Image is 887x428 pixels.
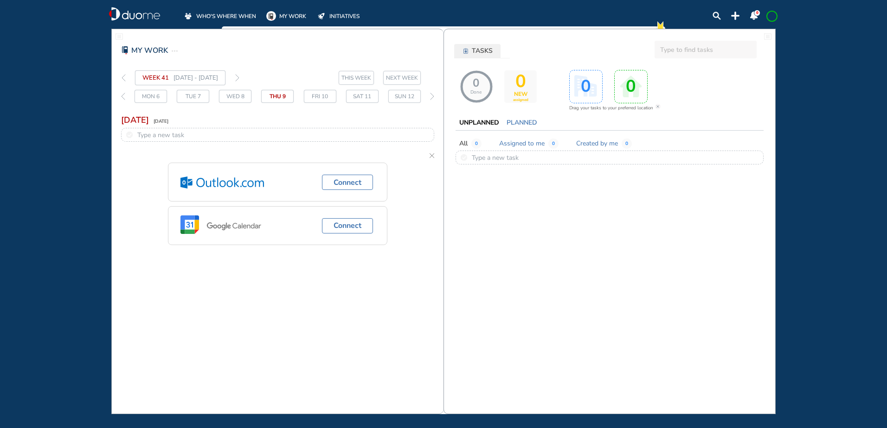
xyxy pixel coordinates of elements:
div: initiatives-off [316,11,326,21]
span: INITIATIVES [329,12,360,21]
img: thin-left-arrow-grey.f0cbfd8f.svg [121,93,125,100]
span: assigned [513,98,528,102]
div: google [180,215,268,236]
div: search-lens [713,12,721,20]
span: UNPLANNED [459,118,499,127]
span: NEW [514,91,527,98]
img: round_unchecked.fea2151d.svg [461,154,467,161]
img: new-notification.cd065810.svg [656,19,665,33]
div: plus-topbar [731,12,739,20]
button: Assigned to me [495,137,548,150]
span: [DATE] [121,114,149,126]
img: cross-thin.6f54a4cd.svg [430,153,434,158]
div: whoswherewhen-off [183,11,193,21]
div: notification-panel-on [750,12,758,20]
span: 0 [462,77,490,95]
img: mywork-on.5af487f3.svg [266,11,276,21]
img: whoswherewhen-off.a3085474.svg [185,13,192,19]
div: cross-bg [655,103,661,110]
span: Connect [334,220,361,231]
div: activity-box [569,70,603,103]
img: initiatives-off.b77ef7b9.svg [318,13,325,19]
img: thin-left-arrow-grey.f0cbfd8f.svg [122,74,126,82]
div: thin-right-arrow-grey [235,70,239,85]
img: cross-bg.b2a90242.svg [655,103,661,110]
div: task-ellipse [172,45,178,57]
div: thin-left-arrow-grey [121,90,125,103]
div: activity-box [614,70,648,103]
button: Created by me [572,137,622,150]
div: activity-box [504,70,537,103]
a: MY WORK [266,11,306,21]
div: mywork-red-on [121,46,129,54]
span: Connect [334,177,361,188]
div: duome-logo-whitelogo [109,7,160,21]
div: fullwidthpage [764,33,771,40]
span: 0 [514,71,527,98]
button: Connect [322,218,373,233]
a: WHO'S WHERE WHEN [183,11,256,21]
button: PLANNED [503,117,541,128]
div: thin-right-arrow-grey [430,90,434,103]
div: round_unchecked [461,154,467,161]
span: PLANNED [507,118,537,127]
img: duome-logo-whitelogo.b0ca3abf.svg [109,7,160,21]
img: round_unchecked.fea2151d.svg [126,132,133,138]
img: thin-right-arrow-grey.874f3e01.svg [235,74,239,82]
span: [DATE] [154,116,168,127]
span: 0 [548,138,559,149]
a: duome-logo-whitelogologo-notext [109,7,160,21]
span: THIS WEEK [341,73,371,82]
button: All [456,137,471,150]
span: MY WORK [279,12,306,21]
button: next-week [383,71,421,85]
div: new-notification [656,19,665,33]
span: All [459,139,468,148]
img: fullwidthpage.7645317a.svg [764,33,771,40]
img: fullwidthpage.7645317a.svg [116,33,123,40]
img: google.ed9f6f52.svg [180,215,268,236]
div: NaN% 0/0 [460,70,493,103]
div: round_unchecked [126,132,133,138]
img: thin-right-arrow-grey.874f3e01.svg [430,93,434,100]
span: TASKS [472,46,493,56]
button: UNPLANNED [456,117,503,128]
span: Created by me [576,139,618,148]
div: fullwidthpage [116,33,123,40]
img: outlook.05b6f53f.svg [180,176,264,189]
span: MY WORK [131,45,168,56]
div: outlook [180,176,264,189]
img: tasks-icon-6184ad.77ad149c.svg [463,48,468,54]
span: Drag your tasks to your preferred location [569,103,653,113]
div: tasks-icon-6184ad [463,48,469,55]
div: mywork-on [266,11,276,21]
span: [DATE] - [DATE] [174,72,218,83]
span: 0 [756,10,758,15]
img: task-ellipse.fef7074b.svg [172,45,178,57]
span: 0 [471,138,482,149]
a: INITIATIVES [316,11,360,21]
img: search-lens.23226280.svg [713,12,721,20]
input: Type to find tasks [655,41,757,58]
div: thin-left-arrow-grey [121,70,126,85]
img: plus-topbar.b126d2c6.svg [731,12,739,20]
button: this-week [339,71,374,85]
div: cross-thin [425,149,439,163]
span: WEEK 41 [142,72,169,83]
img: notification-panel-on.a48c1939.svg [750,12,758,20]
img: mywork-red-on.755fc005.svg [121,46,129,54]
span: Assigned to me [499,139,545,148]
span: Done [470,90,482,95]
button: tasks-icon-6184adTASKS [454,44,501,58]
span: 0 [622,138,632,149]
button: Connect [322,175,373,190]
span: WHO'S WHERE WHEN [196,12,256,21]
span: NEXT WEEK [386,73,418,82]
